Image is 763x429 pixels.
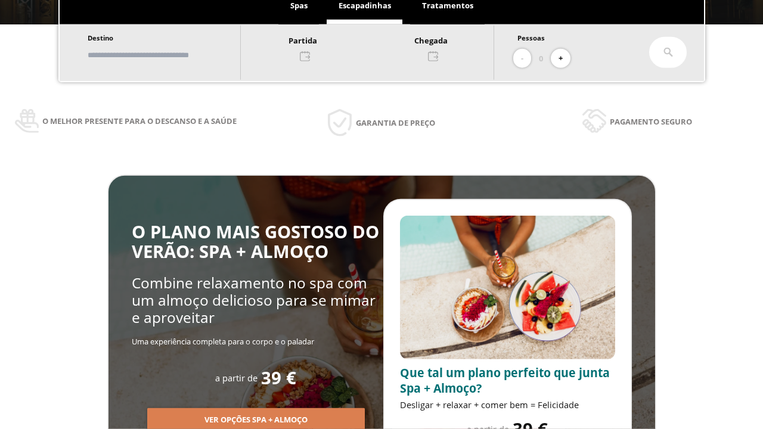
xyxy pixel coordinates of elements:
[356,116,435,129] span: Garantia de preço
[261,368,296,388] span: 39 €
[517,33,545,42] span: Pessoas
[400,216,615,359] img: promo-sprunch.ElVl7oUD.webp
[513,49,531,69] button: -
[132,273,376,328] span: Combine relaxamento no spa com um almoço delicioso para se mimar e aproveitar
[551,49,570,69] button: +
[400,365,610,396] span: Que tal um plano perfeito que junta Spa + Almoço?
[132,220,379,263] span: O PLANO MAIS GOSTOSO DO VERÃO: SPA + ALMOÇO
[215,372,258,384] span: a partir de
[147,414,365,425] a: Ver opções Spa + Almoço
[204,414,308,426] span: Ver opções Spa + Almoço
[610,115,692,128] span: Pagamento seguro
[42,114,237,128] span: O melhor presente para o descanso e a saúde
[132,336,314,347] span: Uma experiência completa para o corpo e o paladar
[400,399,579,411] span: Desligar + relaxar + comer bem = Felicidade
[88,33,113,42] span: Destino
[539,52,543,65] span: 0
